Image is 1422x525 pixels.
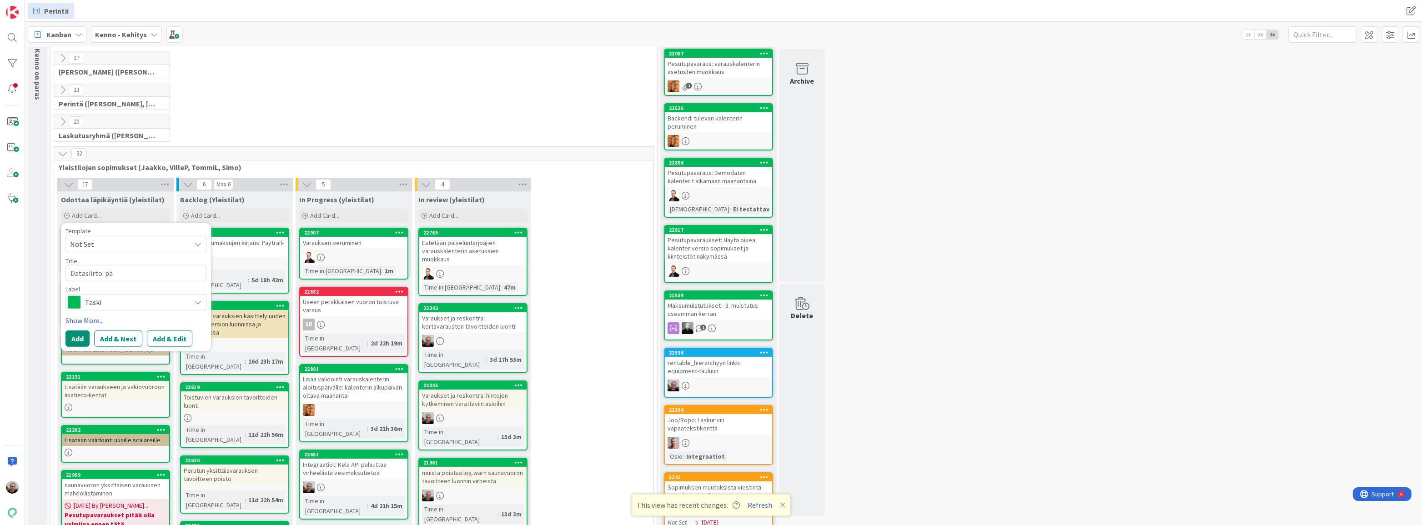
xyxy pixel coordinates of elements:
div: Pesutupavaraus: Demodatan kalenterit alkamaan maanantaina [665,167,772,187]
div: 22651 [300,450,407,459]
span: Not Set [70,238,184,250]
span: 2x [1254,30,1266,39]
div: Integraatiot [684,451,727,461]
img: JH [6,481,19,494]
div: 22907Varauksen peruminen [300,229,407,249]
div: Time in [GEOGRAPHIC_DATA] [184,351,245,371]
div: 21959 [66,472,169,478]
div: 21961muista poistaa log.warn saunavuoron tavoitteen luonnin virheistä [419,459,527,487]
div: Varaukset ja reskontra: kertavarausten tavoitteiden luonti [419,312,527,332]
div: TL [665,80,772,92]
div: 22620 [181,456,288,465]
span: : [245,495,246,505]
div: HJ [665,437,772,449]
div: 22817 [665,226,772,234]
a: 22651Integraatiot: Kela API palauttaa virheellistä vesimaksutietoaJHTime in [GEOGRAPHIC_DATA]:4d ... [299,450,408,520]
span: Add Card... [191,211,220,220]
div: Time in [GEOGRAPHIC_DATA] [303,419,367,439]
a: 22536rentable_hierarchyyn linkki equipment-tauluunJH [664,348,773,398]
span: : [683,451,684,461]
span: In review (yleistilat) [418,195,485,204]
span: 4 [435,179,450,190]
div: 22651Integraatiot: Kela API palauttaa virheellistä vesimaksutietoa [300,450,407,479]
div: Lisää validointi varauskalenterin aloituspäivälle: kalenterin alkupäivän oltava maanantai [300,373,407,401]
div: [DEMOGRAPHIC_DATA] [668,204,729,214]
div: Sopimuksen muutoksista viestintä palveluntarjoajille [665,481,772,501]
div: MV [665,322,772,334]
div: 22620Perutun yksittäisvarauksen tavoitteen poisto [181,456,288,485]
div: 21961 [419,459,527,467]
div: 22292 [62,426,169,434]
div: 22292 [66,427,169,433]
span: In Progress (yleistilat) [299,195,374,204]
a: 22817Pesutupavaraukset: Näytä oikea kalenteriversio sopimukset ja kiinteistöt näkymässäVP [664,225,773,283]
a: 22526Backend: tulevan kalenterin peruminenTL [664,103,773,150]
div: Time in [GEOGRAPHIC_DATA] [422,282,500,292]
div: JH [300,481,407,493]
div: 22194 [669,407,772,413]
div: 22057Pesutupavaraus: varauskalenterin asetusten muokkaus [665,50,772,78]
a: 22619Toistuvien varauksien tavoitteiden luontiTime in [GEOGRAPHIC_DATA]:11d 22h 56m [180,382,289,448]
img: TL [668,80,679,92]
a: 22529Toistuvien varauksien käsittely uuden kalenteriversion luonnissa ja perumisessaTime in [GEOG... [180,301,289,375]
span: : [500,282,502,292]
span: 5 [316,179,331,190]
div: Usean peräkkäisen vuoron toistuva varaus [300,296,407,316]
a: 22856Pesutupavaraus: Demodatan kalenterit alkamaan maanantainaVP[DEMOGRAPHIC_DATA]:Ei testattavi... [664,158,773,218]
div: 47m [502,282,518,292]
div: Tietomalli tukemaan yleisvuoroja [62,344,169,355]
div: Time in [GEOGRAPHIC_DATA] [422,427,497,447]
div: 5242 [669,474,772,480]
div: 4d 21h 15m [368,501,405,511]
div: 11d 22h 54m [246,495,286,505]
div: Perutun yksittäisvarauksen tavoitteen poisto [181,465,288,485]
span: [DATE] By [PERSON_NAME]... [74,501,148,510]
div: Archive [790,75,814,86]
div: 22345 [423,382,527,389]
span: : [367,424,368,434]
span: Backlog (Yleistilat) [180,195,245,204]
div: Delete [791,310,814,321]
span: 20 [69,116,84,127]
div: Lisätään varaukseen ja vakiovuoroon lisätieto-kentät [62,381,169,401]
div: 22765 [419,229,527,237]
div: 22529 [181,302,288,310]
div: 22057 [669,50,772,57]
div: 22856 [669,160,772,166]
div: Time in [GEOGRAPHIC_DATA] [184,425,245,445]
div: rentable_hierarchyyn linkki equipment-tauluun [665,357,772,377]
a: 22342Tietomalli tukemaan yleisvuoroja [61,335,170,365]
span: Taski [85,296,186,309]
div: 3d 21h 36m [368,424,405,434]
a: Perintä [28,3,74,19]
div: 22194 [665,406,772,414]
img: VP [668,190,679,201]
textarea: Datasiirto: pä [65,265,206,281]
div: TL [665,135,772,147]
div: Time in [GEOGRAPHIC_DATA] [422,504,497,524]
div: Time in [GEOGRAPHIC_DATA] [422,350,486,370]
img: MV [682,322,693,334]
span: 1 [700,325,706,330]
span: 3x [1266,30,1279,39]
span: : [367,501,368,511]
div: 22764 [181,229,288,237]
div: VP [300,251,407,263]
span: Yleistilojen sopimukset (Jaakko, VilleP, TommiL, Simo) [59,163,642,172]
div: 22619 [185,384,288,390]
div: 22764 [185,230,288,236]
div: Pesutupavaraukset: Näytä oikea kalenteriversio sopimukset ja kiinteistöt näkymässä [665,234,772,262]
span: Add Card... [310,211,339,220]
div: 22907 [300,229,407,237]
img: VP [303,251,315,263]
span: Add Card... [72,211,101,220]
span: 17 [69,53,84,64]
span: This view has recent changes. [637,500,740,510]
div: 22131 [62,373,169,381]
a: 22292Lisätään validointi uusille scalareille [61,425,170,463]
img: JH [422,335,434,347]
div: 22131Lisätään varaukseen ja vakiovuoroon lisätieto-kentät [62,373,169,401]
label: Title [65,257,77,265]
a: 22907Varauksen peruminenVPTime in [GEOGRAPHIC_DATA]:1m [299,228,408,280]
div: 5242 [665,473,772,481]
